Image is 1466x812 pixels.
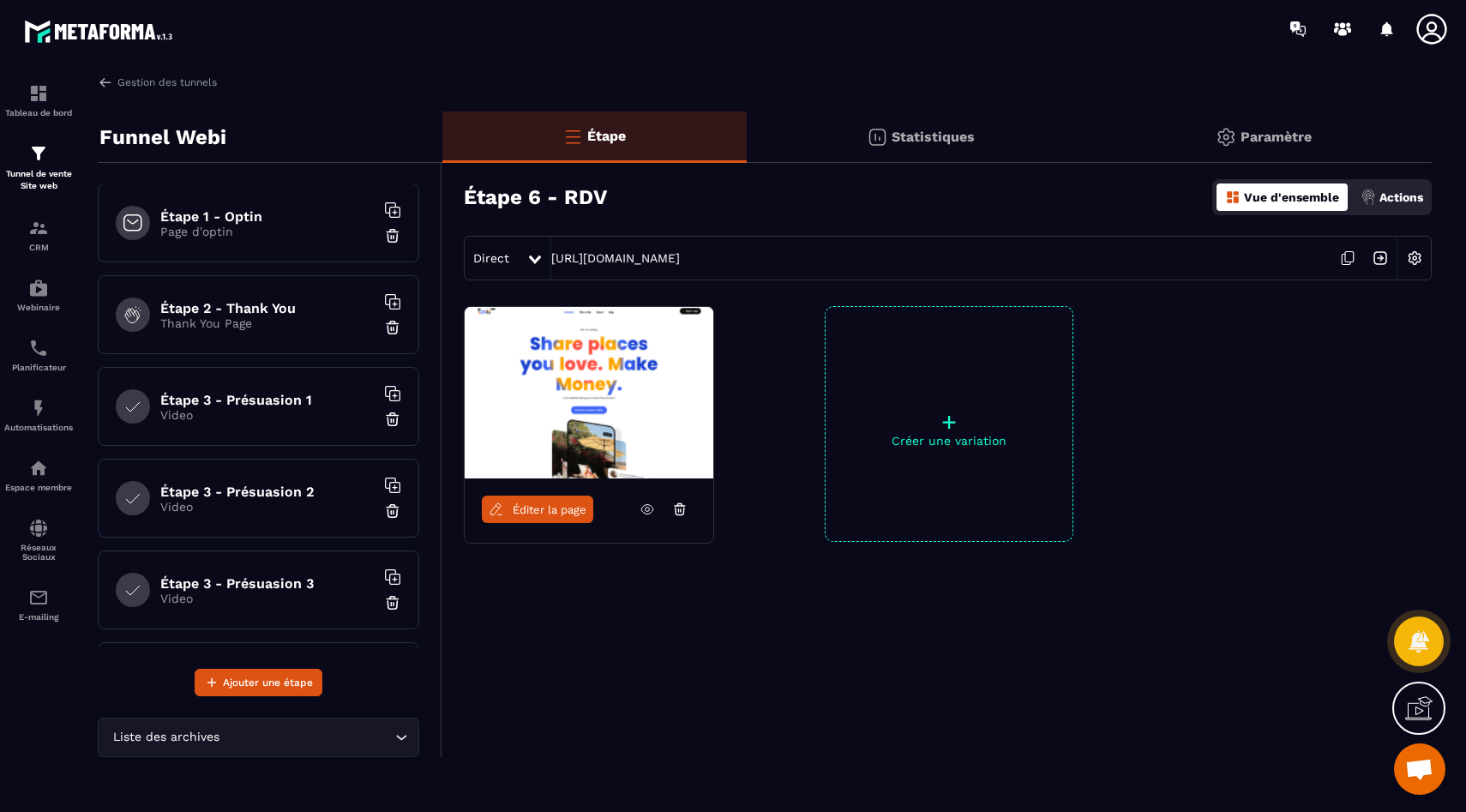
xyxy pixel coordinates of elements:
img: stats.20deebd0.svg [867,127,887,147]
img: email [28,587,49,608]
img: trash [384,594,401,611]
p: Funnel Webi [99,120,226,154]
img: logo [24,15,178,47]
a: automationsautomationsEspace membre [4,445,73,505]
img: actions.d6e523a2.png [1361,189,1376,205]
a: [URL][DOMAIN_NAME] [551,251,680,265]
img: image [465,307,713,478]
p: Statistiques [892,129,975,145]
p: Video [160,408,375,422]
h6: Étape 3 - Présuasion 2 [160,484,375,500]
a: social-networksocial-networkRéseaux Sociaux [4,505,73,574]
p: Automatisations [4,423,73,432]
a: Éditer la page [482,496,593,523]
a: schedulerschedulerPlanificateur [4,325,73,385]
p: Tableau de bord [4,108,73,117]
a: emailemailE-mailing [4,574,73,635]
img: trash [384,227,401,244]
span: Liste des archives [109,728,223,747]
img: automations [28,398,49,418]
img: trash [384,411,401,428]
img: setting-gr.5f69749f.svg [1216,127,1236,147]
img: setting-w.858f3a88.svg [1398,242,1431,274]
h6: Étape 1 - Optin [160,208,375,225]
img: social-network [28,518,49,538]
img: bars-o.4a397970.svg [562,126,583,147]
a: formationformationTableau de bord [4,70,73,130]
a: Gestion des tunnels [98,75,217,90]
img: automations [28,458,49,478]
h6: Étape 2 - Thank You [160,300,375,316]
p: Espace membre [4,483,73,492]
p: Réseaux Sociaux [4,543,73,562]
p: + [826,410,1072,434]
h3: Étape 6 - RDV [464,185,607,209]
h6: Étape 3 - Présuasion 1 [160,392,375,408]
p: E-mailing [4,612,73,622]
img: formation [28,83,49,104]
p: Planificateur [4,363,73,372]
img: formation [28,218,49,238]
img: automations [28,278,49,298]
h6: Étape 3 - Présuasion 3 [160,575,375,592]
div: Ouvrir le chat [1394,743,1445,795]
span: Éditer la page [513,503,586,516]
a: formationformationCRM [4,205,73,265]
p: Video [160,500,375,514]
img: arrow-next.bcc2205e.svg [1364,242,1397,274]
p: Actions [1379,190,1423,204]
img: trash [384,502,401,520]
button: Ajouter une étape [195,669,322,696]
p: Créer une variation [826,434,1072,448]
p: Webinaire [4,303,73,312]
div: Search for option [98,718,419,757]
p: Thank You Page [160,316,375,330]
a: automationsautomationsWebinaire [4,265,73,325]
p: Étape [587,128,626,144]
img: trash [384,319,401,336]
img: scheduler [28,338,49,358]
p: CRM [4,243,73,252]
p: Page d'optin [160,225,375,238]
img: formation [28,143,49,164]
img: arrow [98,75,113,90]
p: Video [160,592,375,605]
img: dashboard-orange.40269519.svg [1225,189,1241,205]
span: Ajouter une étape [223,674,313,691]
p: Paramètre [1241,129,1312,145]
input: Search for option [223,728,391,747]
p: Tunnel de vente Site web [4,168,73,192]
p: Vue d'ensemble [1244,190,1339,204]
span: Direct [473,251,509,265]
a: formationformationTunnel de vente Site web [4,130,73,205]
a: automationsautomationsAutomatisations [4,385,73,445]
